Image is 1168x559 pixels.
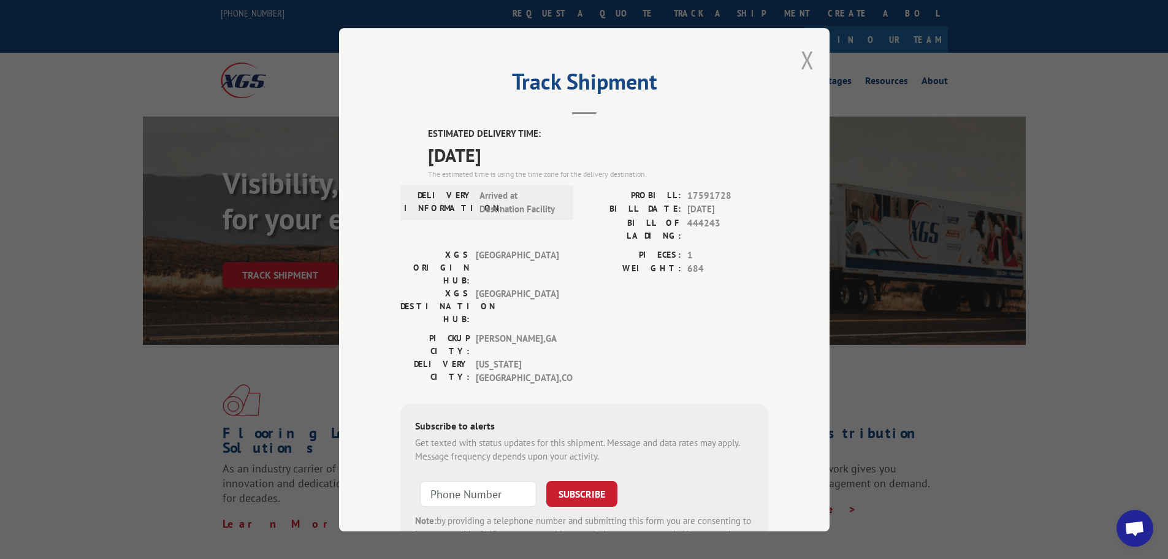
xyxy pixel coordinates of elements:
label: ESTIMATED DELIVERY TIME: [428,127,768,141]
button: SUBSCRIBE [546,480,617,506]
button: Close modal [801,44,814,76]
label: XGS ORIGIN HUB: [400,248,470,287]
span: [DATE] [428,141,768,168]
div: Subscribe to alerts [415,418,754,436]
input: Phone Number [420,480,536,506]
label: WEIGHT: [584,262,681,276]
span: 17591728 [687,188,768,202]
span: [US_STATE][GEOGRAPHIC_DATA] , CO [476,357,559,385]
span: Arrived at Destination Facility [479,188,562,216]
label: BILL DATE: [584,202,681,217]
label: DELIVERY INFORMATION: [404,188,473,216]
a: Open chat [1116,510,1153,547]
div: Get texted with status updates for this shipment. Message and data rates may apply. Message frequ... [415,436,754,463]
span: [PERSON_NAME] , GA [476,331,559,357]
div: The estimated time is using the time zone for the delivery destination. [428,168,768,179]
label: PROBILL: [584,188,681,202]
label: PIECES: [584,248,681,262]
span: [GEOGRAPHIC_DATA] [476,287,559,325]
label: BILL OF LADING: [584,216,681,242]
strong: Note: [415,514,437,526]
div: by providing a telephone number and submitting this form you are consenting to be contacted by SM... [415,514,754,555]
label: PICKUP CITY: [400,331,470,357]
span: 684 [687,262,768,276]
span: [GEOGRAPHIC_DATA] [476,248,559,287]
span: 1 [687,248,768,262]
label: XGS DESTINATION HUB: [400,287,470,325]
label: DELIVERY CITY: [400,357,470,385]
h2: Track Shipment [400,73,768,96]
span: 444243 [687,216,768,242]
span: [DATE] [687,202,768,217]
